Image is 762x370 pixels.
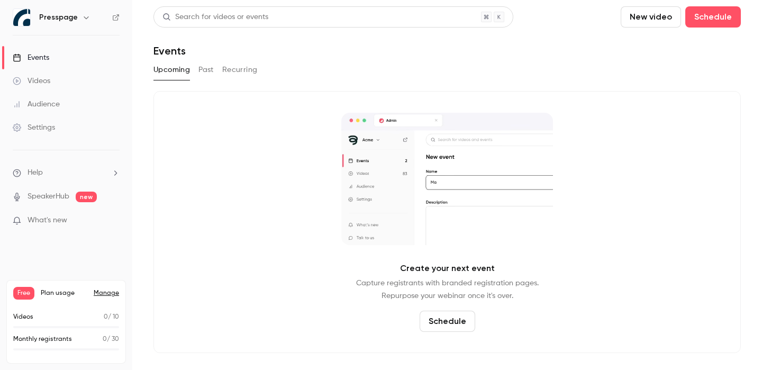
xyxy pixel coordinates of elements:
[94,289,119,297] a: Manage
[13,287,34,300] span: Free
[222,61,258,78] button: Recurring
[41,289,87,297] span: Plan usage
[39,12,78,23] h6: Presspage
[356,277,539,302] p: Capture registrants with branded registration pages. Repurpose your webinar once it's over.
[153,44,186,57] h1: Events
[198,61,214,78] button: Past
[104,312,119,322] p: / 10
[400,262,495,275] p: Create your next event
[162,12,268,23] div: Search for videos or events
[13,167,120,178] li: help-dropdown-opener
[103,336,107,342] span: 0
[420,311,475,332] button: Schedule
[621,6,681,28] button: New video
[13,52,49,63] div: Events
[13,335,72,344] p: Monthly registrants
[28,167,43,178] span: Help
[28,215,67,226] span: What's new
[28,191,69,202] a: SpeakerHub
[153,61,190,78] button: Upcoming
[13,76,50,86] div: Videos
[104,314,108,320] span: 0
[103,335,119,344] p: / 30
[13,122,55,133] div: Settings
[13,9,30,26] img: Presspage
[13,312,33,322] p: Videos
[76,192,97,202] span: new
[685,6,741,28] button: Schedule
[13,99,60,110] div: Audience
